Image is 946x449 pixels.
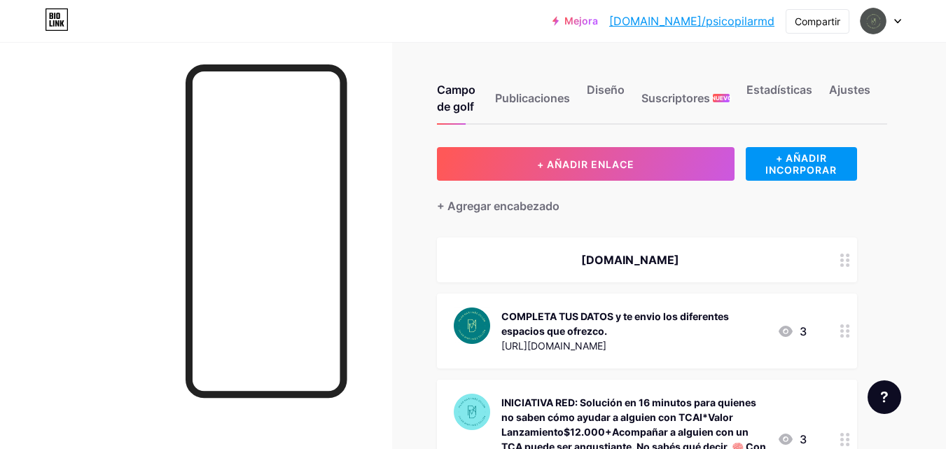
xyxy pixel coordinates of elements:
[609,13,774,29] a: [DOMAIN_NAME]/psicopilarmd
[454,308,490,344] img: COMPLETA TUS DATOS y te envio los diferentes espacios que ofrezco.
[581,253,679,267] font: [DOMAIN_NAME]
[437,147,735,181] button: + AÑADIR ENLACE
[501,310,729,337] font: COMPLETA TUS DATOS y te envio los diferentes espacios que ofrezco.
[860,8,886,34] img: psicopilarmd
[711,95,732,102] font: NUEVO
[765,152,837,176] font: + AÑADIR INCORPORAR
[495,91,570,105] font: Publicaciones
[800,324,807,338] font: 3
[795,15,840,27] font: Compartir
[829,83,870,97] font: Ajustes
[537,158,634,170] font: + AÑADIR ENLACE
[587,83,625,97] font: Diseño
[609,14,774,28] font: [DOMAIN_NAME]/psicopilarmd
[746,83,812,97] font: Estadísticas
[501,340,606,352] font: [URL][DOMAIN_NAME]
[641,91,710,105] font: Suscriptores
[454,394,490,430] img: INICIATIVA RED: Solución en 16 minutos para quienes no saben cómo ayudar a alguien con TCAI*Valor...
[800,432,807,446] font: 3
[564,15,598,27] font: Mejora
[437,83,475,113] font: Campo de golf
[437,199,559,213] font: + Agregar encabezado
